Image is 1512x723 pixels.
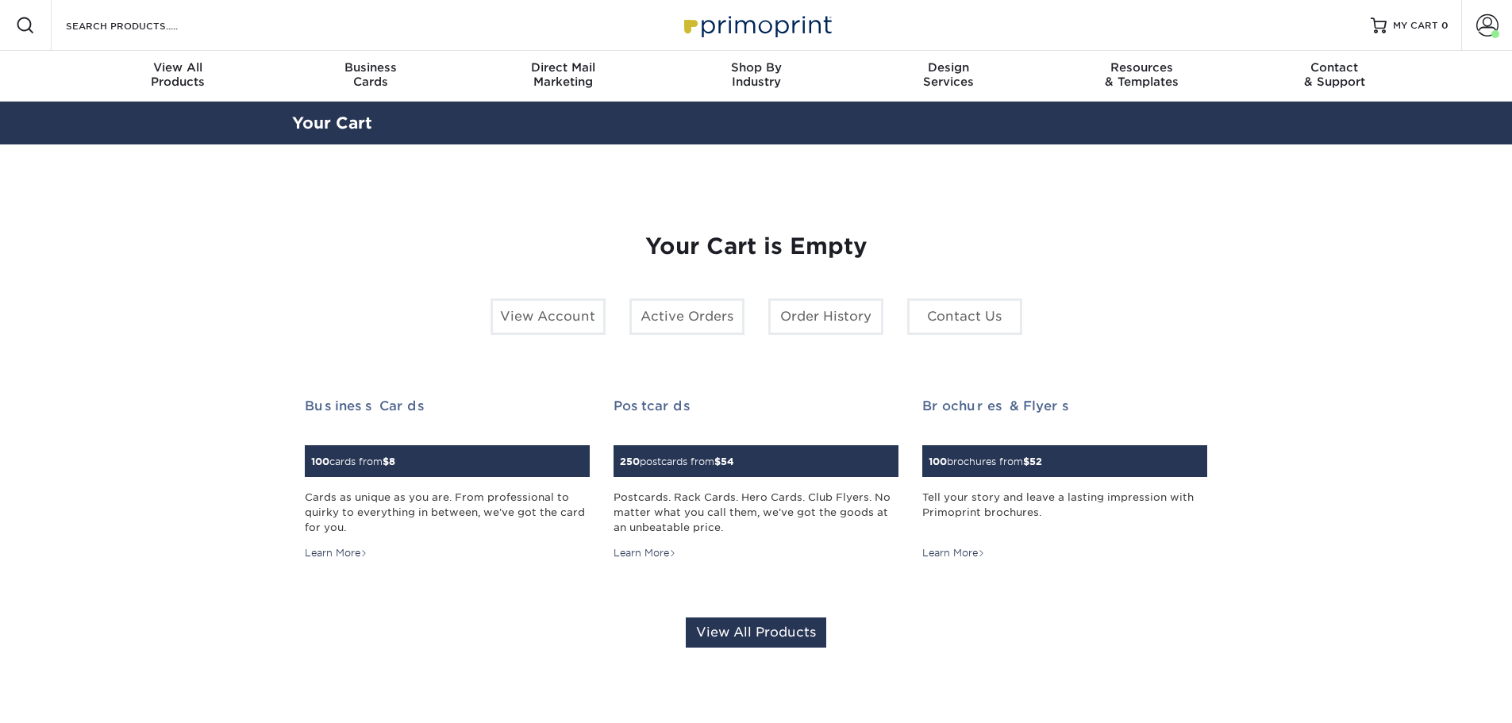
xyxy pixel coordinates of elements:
[922,490,1207,536] div: Tell your story and leave a lasting impression with Primoprint brochures.
[922,398,1207,413] h2: Brochures & Flyers
[620,456,734,467] small: postcards from
[1045,60,1238,89] div: & Templates
[852,60,1045,75] span: Design
[1238,60,1431,89] div: & Support
[922,546,985,560] div: Learn More
[1393,19,1438,33] span: MY CART
[852,51,1045,102] a: DesignServices
[714,456,721,467] span: $
[467,51,660,102] a: Direct MailMarketing
[1441,20,1449,31] span: 0
[922,398,1207,561] a: Brochures & Flyers 100brochures from$52 Tell your story and leave a lasting impression with Primo...
[929,456,947,467] span: 100
[305,546,367,560] div: Learn More
[82,51,275,102] a: View AllProducts
[305,398,590,413] h2: Business Cards
[383,456,389,467] span: $
[614,490,898,536] div: Postcards. Rack Cards. Hero Cards. Club Flyers. No matter what you call them, we've got the goods...
[1023,456,1029,467] span: $
[1045,51,1238,102] a: Resources& Templates
[292,113,372,133] a: Your Cart
[614,546,676,560] div: Learn More
[467,60,660,75] span: Direct Mail
[1029,456,1042,467] span: 52
[82,60,275,75] span: View All
[721,456,734,467] span: 54
[660,60,852,75] span: Shop By
[64,16,219,35] input: SEARCH PRODUCTS.....
[768,298,883,335] a: Order History
[274,60,467,89] div: Cards
[677,8,836,42] img: Primoprint
[660,60,852,89] div: Industry
[1238,60,1431,75] span: Contact
[629,298,744,335] a: Active Orders
[1045,60,1238,75] span: Resources
[929,456,1042,467] small: brochures from
[311,456,395,467] small: cards from
[1238,51,1431,102] a: Contact& Support
[311,456,329,467] span: 100
[614,398,898,413] h2: Postcards
[274,51,467,102] a: BusinessCards
[389,456,395,467] span: 8
[467,60,660,89] div: Marketing
[82,60,275,89] div: Products
[686,617,826,648] a: View All Products
[614,398,898,561] a: Postcards 250postcards from$54 Postcards. Rack Cards. Hero Cards. Club Flyers. No matter what you...
[907,298,1022,335] a: Contact Us
[491,298,606,335] a: View Account
[305,398,590,561] a: Business Cards 100cards from$8 Cards as unique as you are. From professional to quirky to everyth...
[305,233,1208,260] h1: Your Cart is Empty
[620,456,640,467] span: 250
[274,60,467,75] span: Business
[852,60,1045,89] div: Services
[305,490,590,536] div: Cards as unique as you are. From professional to quirky to everything in between, we've got the c...
[660,51,852,102] a: Shop ByIndustry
